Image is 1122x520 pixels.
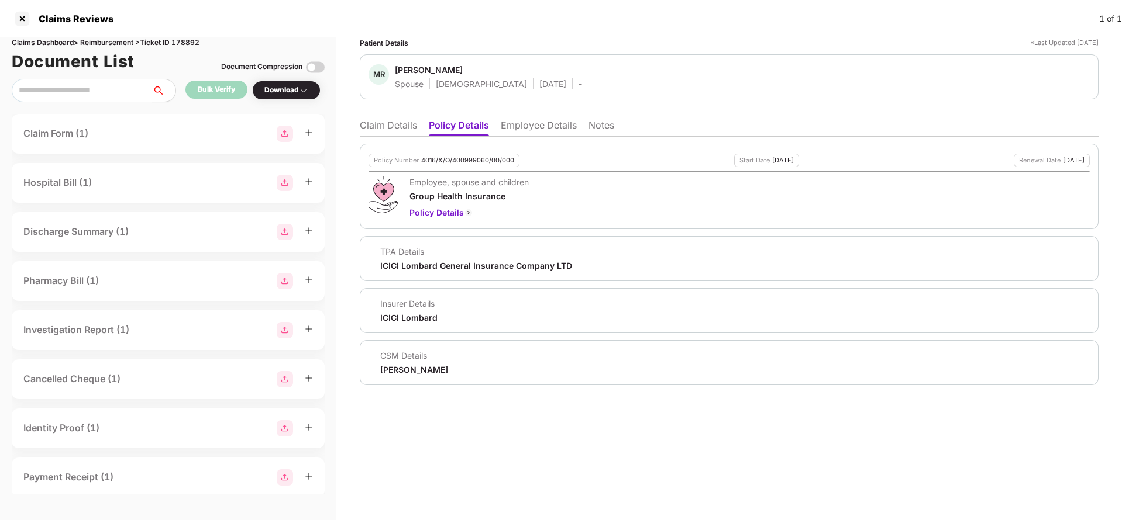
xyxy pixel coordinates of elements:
img: svg+xml;base64,PHN2ZyBpZD0iR3JvdXBfMjg4MTMiIGRhdGEtbmFtZT0iR3JvdXAgMjg4MTMiIHhtbG5zPSJodHRwOi8vd3... [277,175,293,191]
img: svg+xml;base64,PHN2ZyBpZD0iR3JvdXBfMjg4MTMiIGRhdGEtbmFtZT0iR3JvdXAgMjg4MTMiIHhtbG5zPSJodHRwOi8vd3... [277,371,293,387]
div: Start Date [739,157,770,164]
img: svg+xml;base64,PHN2ZyBpZD0iR3JvdXBfMjg4MTMiIGRhdGEtbmFtZT0iR3JvdXAgMjg4MTMiIHhtbG5zPSJodHRwOi8vd3... [277,469,293,486]
div: Identity Proof (1) [23,421,99,435]
div: Claim Form (1) [23,126,88,141]
div: [PERSON_NAME] [380,364,448,375]
span: plus [305,472,313,480]
div: [DEMOGRAPHIC_DATA] [436,78,527,89]
h1: Document List [12,48,135,74]
span: plus [305,423,313,431]
div: Policy Number [374,157,419,164]
div: Document Compression [221,61,302,72]
img: svg+xml;base64,PHN2ZyBpZD0iR3JvdXBfMjg4MTMiIGRhdGEtbmFtZT0iR3JvdXAgMjg4MTMiIHhtbG5zPSJodHRwOi8vd3... [277,420,293,436]
div: [DATE] [1063,157,1085,164]
div: CSM Details [380,350,448,361]
div: Investigation Report (1) [23,323,129,337]
div: 1 of 1 [1099,12,1122,25]
div: Download [264,85,308,96]
div: Employee, spouse and children [409,176,529,188]
button: search [152,79,176,102]
span: plus [305,227,313,235]
div: Patient Details [360,37,408,48]
div: MR [369,64,389,85]
div: ICICI Lombard [380,312,438,323]
div: Renewal Date [1019,157,1061,164]
div: Policy Details [409,206,529,219]
div: Hospital Bill (1) [23,175,92,190]
span: plus [305,374,313,382]
div: Payment Receipt (1) [23,470,113,484]
div: Insurer Details [380,298,438,309]
div: ICICI Lombard General Insurance Company LTD [380,260,572,271]
div: Claims Dashboard > Reimbursement > Ticket ID 178892 [12,37,325,48]
div: - [579,78,582,89]
div: Cancelled Cheque (1) [23,372,121,386]
div: Group Health Insurance [409,190,529,202]
div: Claims Reviews [32,13,113,25]
li: Employee Details [501,119,577,136]
div: Discharge Summary (1) [23,224,129,239]
img: svg+xml;base64,PHN2ZyBpZD0iVG9nZ2xlLTMyeDMyIiB4bWxucz0iaHR0cDovL3d3dy53My5vcmcvMjAwMC9zdmciIHdpZH... [306,58,325,77]
div: TPA Details [380,246,572,257]
li: Notes [588,119,614,136]
img: svg+xml;base64,PHN2ZyB4bWxucz0iaHR0cDovL3d3dy53My5vcmcvMjAwMC9zdmciIHdpZHRoPSI0OS4zMiIgaGVpZ2h0PS... [369,176,397,213]
span: plus [305,129,313,137]
img: svg+xml;base64,PHN2ZyBpZD0iQmFjay0yMHgyMCIgeG1sbnM9Imh0dHA6Ly93d3cudzMub3JnLzIwMDAvc3ZnIiB3aWR0aD... [464,208,473,217]
img: svg+xml;base64,PHN2ZyBpZD0iR3JvdXBfMjg4MTMiIGRhdGEtbmFtZT0iR3JvdXAgMjg4MTMiIHhtbG5zPSJodHRwOi8vd3... [277,273,293,289]
span: plus [305,276,313,284]
img: svg+xml;base64,PHN2ZyBpZD0iRHJvcGRvd24tMzJ4MzIiIHhtbG5zPSJodHRwOi8vd3d3LnczLm9yZy8yMDAwL3N2ZyIgd2... [299,86,308,95]
li: Claim Details [360,119,417,136]
div: [DATE] [772,157,794,164]
div: *Last Updated [DATE] [1030,37,1099,48]
img: svg+xml;base64,PHN2ZyBpZD0iR3JvdXBfMjg4MTMiIGRhdGEtbmFtZT0iR3JvdXAgMjg4MTMiIHhtbG5zPSJodHRwOi8vd3... [277,224,293,240]
div: 4016/X/O/400999060/00/000 [421,157,514,164]
div: Bulk Verify [198,84,235,95]
img: svg+xml;base64,PHN2ZyBpZD0iR3JvdXBfMjg4MTMiIGRhdGEtbmFtZT0iR3JvdXAgMjg4MTMiIHhtbG5zPSJodHRwOi8vd3... [277,322,293,338]
div: Spouse [395,78,424,89]
div: [DATE] [539,78,566,89]
div: Pharmacy Bill (1) [23,273,99,288]
span: plus [305,325,313,333]
img: svg+xml;base64,PHN2ZyBpZD0iR3JvdXBfMjg4MTMiIGRhdGEtbmFtZT0iR3JvdXAgMjg4MTMiIHhtbG5zPSJodHRwOi8vd3... [277,126,293,142]
span: search [152,86,175,95]
div: [PERSON_NAME] [395,64,463,75]
span: plus [305,178,313,186]
li: Policy Details [429,119,489,136]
